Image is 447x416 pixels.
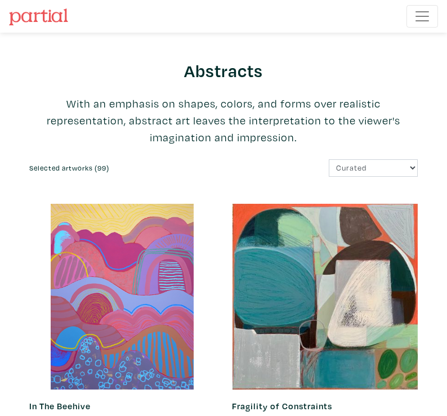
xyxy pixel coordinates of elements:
[232,400,332,411] a: Fragility of Constraints
[29,95,418,146] p: With an emphasis on shapes, colors, and forms over realistic representation, abstract art leaves ...
[406,5,438,28] button: Toggle navigation
[29,400,91,411] a: In The Beehive
[29,60,418,81] h2: Abstracts
[29,164,215,172] h6: Selected artworks (99)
